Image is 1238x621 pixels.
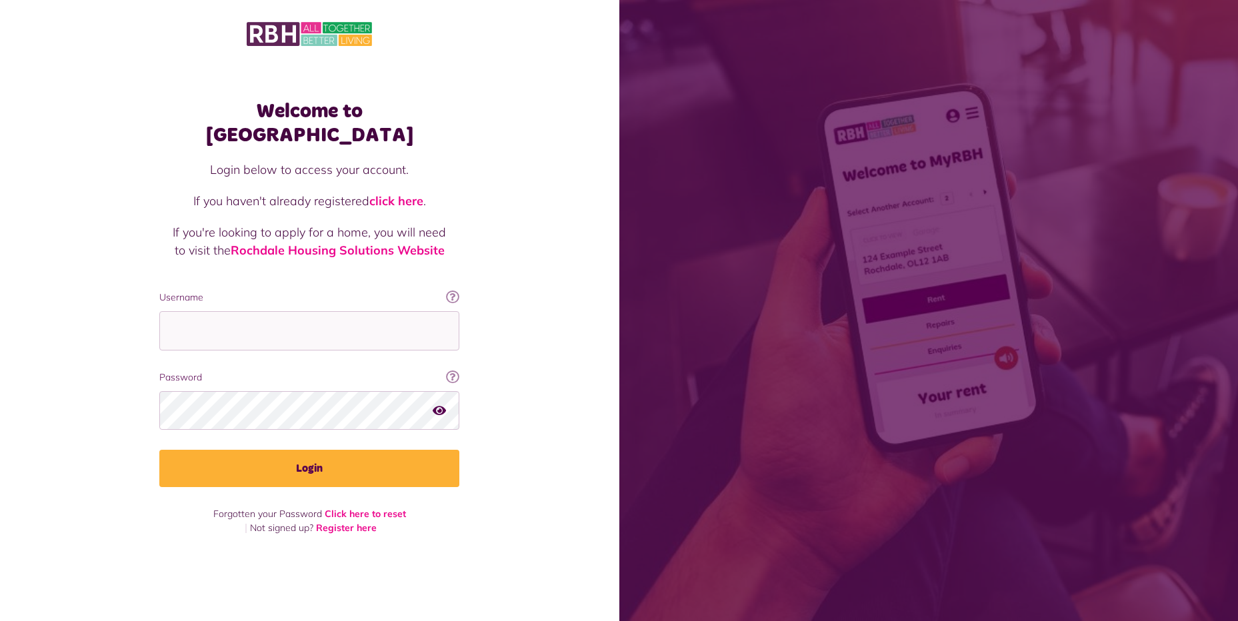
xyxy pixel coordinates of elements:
[316,522,377,534] a: Register here
[159,291,459,305] label: Username
[250,522,313,534] span: Not signed up?
[159,99,459,147] h1: Welcome to [GEOGRAPHIC_DATA]
[173,161,446,179] p: Login below to access your account.
[173,192,446,210] p: If you haven't already registered .
[159,370,459,384] label: Password
[173,223,446,259] p: If you're looking to apply for a home, you will need to visit the
[159,450,459,487] button: Login
[247,20,372,48] img: MyRBH
[213,508,322,520] span: Forgotten your Password
[325,508,406,520] a: Click here to reset
[369,193,423,209] a: click here
[231,243,445,258] a: Rochdale Housing Solutions Website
